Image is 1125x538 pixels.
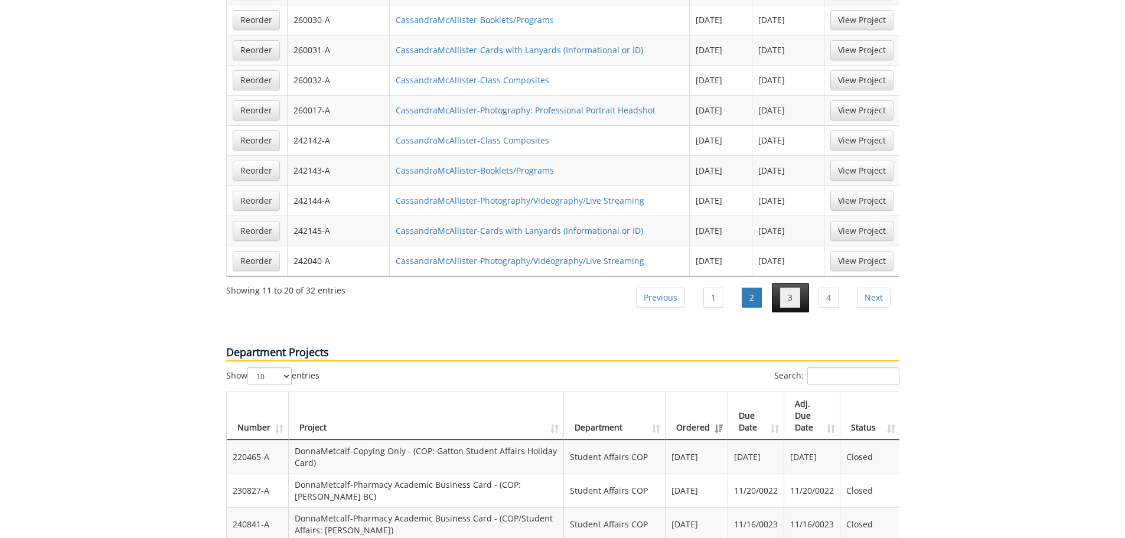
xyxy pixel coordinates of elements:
td: Closed [840,474,899,507]
a: View Project [830,161,894,181]
td: 242143-A [288,155,390,185]
td: 230827-A [227,474,289,507]
td: [DATE] [690,95,752,125]
a: View Project [830,221,894,241]
td: Closed [840,440,899,474]
td: 242142-A [288,125,390,155]
a: View Project [830,70,894,90]
a: Reorder [233,40,280,60]
th: Number: activate to sort column ascending [227,392,289,440]
td: [DATE] [690,5,752,35]
a: View Project [830,100,894,120]
td: DonnaMetcalf-Copying Only - (COP: Gatton Student Affairs Holiday Card) [289,440,565,474]
input: Search: [807,367,899,385]
select: Showentries [247,367,292,385]
td: 242145-A [288,216,390,246]
a: CassandraMcAllister-Booklets/Programs [396,165,554,176]
td: [DATE] [752,35,824,65]
th: Adj. Due Date: activate to sort column ascending [784,392,840,440]
td: DonnaMetcalf-Pharmacy Academic Business Card - (COP:[PERSON_NAME] BC) [289,474,565,507]
td: [DATE] [752,155,824,185]
td: [DATE] [666,440,728,474]
td: [DATE] [690,125,752,155]
td: [DATE] [690,246,752,276]
a: Reorder [233,70,280,90]
p: Department Projects [226,345,899,361]
td: 260017-A [288,95,390,125]
a: View Project [830,10,894,30]
td: [DATE] [666,474,728,507]
label: Show entries [226,367,319,385]
label: Search: [774,367,899,385]
div: Showing 11 to 20 of 32 entries [226,280,345,296]
th: Status: activate to sort column ascending [840,392,899,440]
td: 242040-A [288,246,390,276]
th: Due Date: activate to sort column ascending [728,392,784,440]
a: Next [857,288,891,308]
td: [DATE] [752,246,824,276]
td: [DATE] [752,5,824,35]
td: 242144-A [288,185,390,216]
td: 260032-A [288,65,390,95]
a: View Project [830,40,894,60]
a: CassandraMcAllister-Class Composites [396,74,549,86]
td: [DATE] [690,216,752,246]
a: View Project [830,131,894,151]
th: Project: activate to sort column ascending [289,392,565,440]
td: [DATE] [690,155,752,185]
a: CassandraMcAllister-Cards with Lanyards (Informational or ID) [396,225,643,236]
a: Reorder [233,161,280,181]
td: [DATE] [690,185,752,216]
td: [DATE] [752,185,824,216]
a: CassandraMcAllister-Photography: Professional Portrait Headshot [396,105,656,116]
td: [DATE] [728,440,784,474]
a: Reorder [233,10,280,30]
td: [DATE] [752,125,824,155]
td: [DATE] [752,65,824,95]
td: 260030-A [288,5,390,35]
a: 2 [742,288,762,308]
a: Previous [636,288,685,308]
a: View Project [830,251,894,271]
a: Reorder [233,251,280,271]
td: 220465-A [227,440,289,474]
td: [DATE] [752,95,824,125]
a: 1 [703,288,723,308]
td: 260031-A [288,35,390,65]
a: CassandraMcAllister-Booklets/Programs [396,14,554,25]
a: Reorder [233,131,280,151]
a: CassandraMcAllister-Cards with Lanyards (Informational or ID) [396,44,643,56]
a: Reorder [233,191,280,211]
td: 11/20/0022 [784,474,840,507]
a: 3 [780,288,800,308]
th: Ordered: activate to sort column ascending [666,392,728,440]
td: [DATE] [690,65,752,95]
td: [DATE] [784,440,840,474]
td: 11/20/0022 [728,474,784,507]
td: Student Affairs COP [564,440,666,474]
td: [DATE] [752,216,824,246]
a: View Project [830,191,894,211]
a: CassandraMcAllister-Class Composites [396,135,549,146]
a: CassandraMcAllister-Photography/Videography/Live Streaming [396,195,644,206]
th: Department: activate to sort column ascending [564,392,666,440]
td: [DATE] [690,35,752,65]
a: 4 [819,288,839,308]
a: Reorder [233,100,280,120]
a: Reorder [233,221,280,241]
a: CassandraMcAllister-Photography/Videography/Live Streaming [396,255,644,266]
td: Student Affairs COP [564,474,666,507]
